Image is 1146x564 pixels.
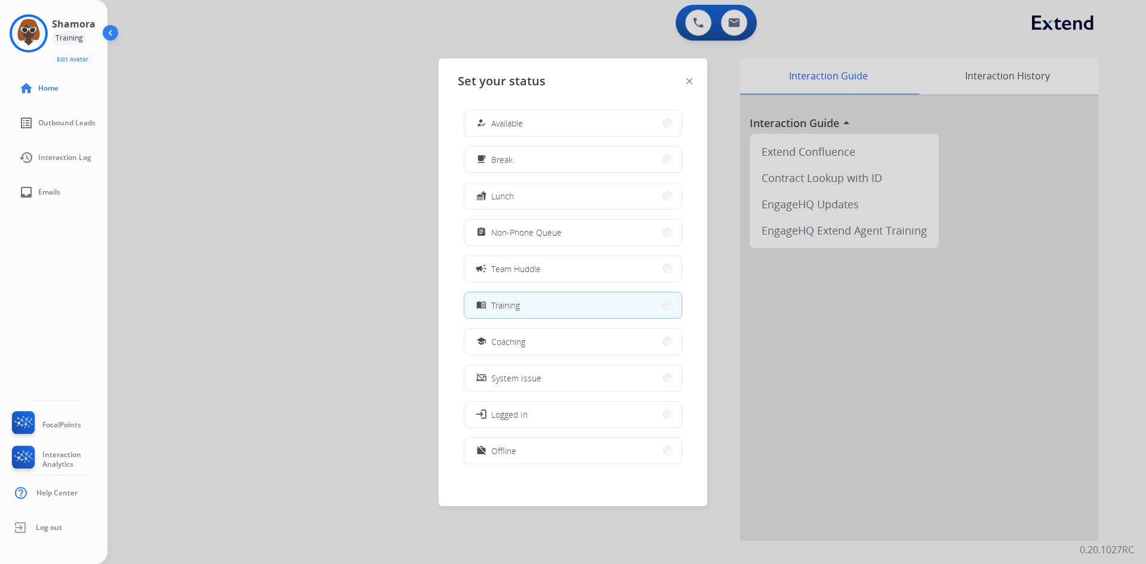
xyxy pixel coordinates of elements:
a: Interaction Analytics [10,446,107,473]
span: Training [491,299,520,312]
span: Coaching [491,335,525,348]
span: Available [491,117,523,130]
span: Outbound Leads [38,118,95,128]
span: Home [38,84,58,93]
mat-icon: school [476,337,486,347]
span: Lunch [491,190,514,202]
button: Non-Phone Queue [464,220,682,245]
mat-icon: work_off [476,446,486,456]
span: System Issue [491,372,541,384]
button: Team Huddle [464,256,682,282]
button: Offline [464,438,682,464]
span: Logged In [491,408,528,421]
mat-icon: assignment [476,227,486,238]
mat-icon: free_breakfast [476,155,486,165]
mat-icon: fastfood [476,191,486,201]
span: Interaction Analytics [42,450,107,469]
button: Break [464,147,682,172]
a: FocalPoints [10,411,81,439]
span: FocalPoints [42,420,81,430]
span: Help Center [36,488,78,498]
mat-icon: home [19,81,33,95]
div: Training [52,31,87,45]
span: Set your status [458,73,546,90]
mat-icon: phonelink_off [476,373,486,383]
mat-icon: campaign [475,263,487,275]
button: Coaching [464,329,682,355]
mat-icon: history [19,150,33,165]
button: Logged In [464,402,682,427]
span: Emails [38,187,60,197]
mat-icon: inbox [19,185,33,199]
span: Break [491,153,513,166]
mat-icon: login [475,408,487,420]
button: Lunch [464,183,682,209]
img: avatar [12,17,45,50]
button: System Issue [464,365,682,391]
button: Edit Avatar [52,53,93,66]
span: Team Huddle [491,263,541,275]
span: Interaction Log [38,153,91,162]
span: Offline [491,445,516,457]
mat-icon: how_to_reg [476,118,486,128]
h3: Shamora [52,17,95,31]
button: Training [464,292,682,318]
mat-icon: list_alt [19,116,33,130]
button: Available [464,110,682,136]
mat-icon: menu_book [476,300,486,310]
p: 0.20.1027RC [1080,543,1134,557]
span: Log out [36,523,62,532]
span: Non-Phone Queue [491,226,562,239]
img: close-button [686,78,692,84]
